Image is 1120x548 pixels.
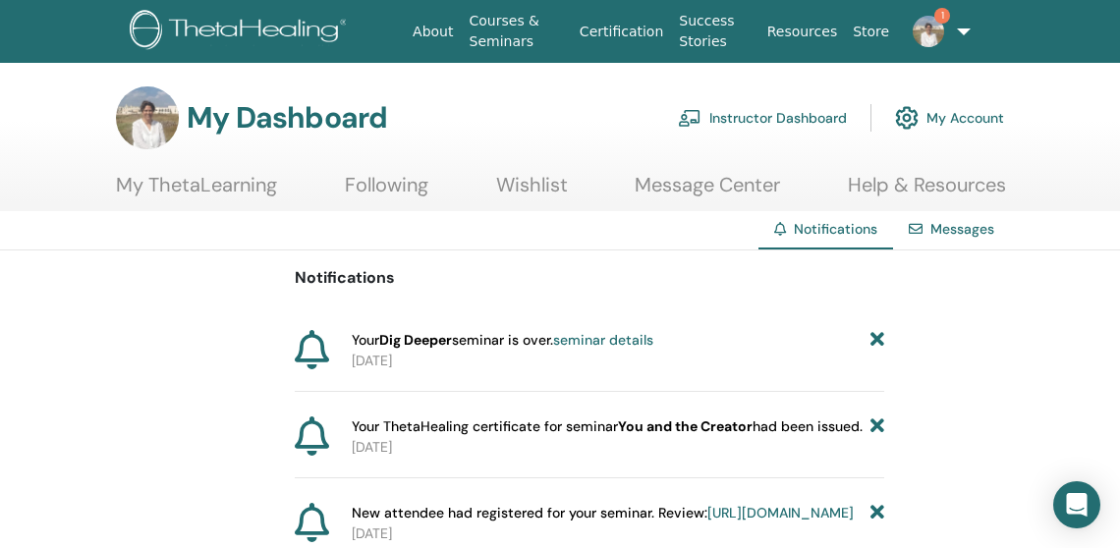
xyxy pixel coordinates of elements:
a: Resources [759,14,846,50]
img: chalkboard-teacher.svg [678,109,701,127]
span: Notifications [794,220,877,238]
img: logo.png [130,10,354,54]
a: My ThetaLearning [116,173,277,211]
a: seminar details [553,331,653,349]
img: default.jpg [116,86,179,149]
b: You and the Creator [618,417,753,435]
p: [DATE] [352,437,884,458]
img: default.jpg [913,16,944,47]
a: Help & Resources [848,173,1006,211]
a: Wishlist [496,173,568,211]
a: Store [845,14,897,50]
a: Courses & Seminars [462,3,572,60]
a: [URL][DOMAIN_NAME] [707,504,854,521]
a: Message Center [635,173,780,211]
a: Messages [930,220,994,238]
img: cog.svg [895,101,919,135]
p: [DATE] [352,523,884,544]
a: About [405,14,461,50]
span: 1 [934,8,950,24]
span: Your seminar is over. [352,330,653,351]
p: Notifications [295,266,884,290]
span: New attendee had registered for your seminar. Review: [352,503,854,523]
a: Certification [572,14,671,50]
span: Your ThetaHealing certificate for seminar had been issued. [352,416,863,437]
a: Following [345,173,428,211]
div: Open Intercom Messenger [1053,481,1100,528]
a: Success Stories [671,3,758,60]
h3: My Dashboard [187,100,387,136]
a: Instructor Dashboard [678,96,847,139]
strong: Dig Deeper [379,331,452,349]
a: My Account [895,96,1004,139]
p: [DATE] [352,351,884,371]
